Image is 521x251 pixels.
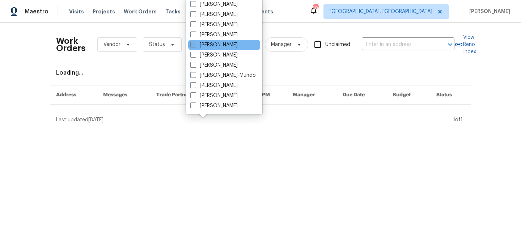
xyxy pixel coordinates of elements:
[190,82,238,89] label: [PERSON_NAME]
[190,31,238,38] label: [PERSON_NAME]
[287,85,337,105] th: Manager
[387,85,431,105] th: Budget
[252,85,287,105] th: HPM
[190,62,238,69] label: [PERSON_NAME]
[190,11,238,18] label: [PERSON_NAME]
[50,85,97,105] th: Address
[330,8,432,15] span: [GEOGRAPHIC_DATA], [GEOGRAPHIC_DATA]
[453,116,463,124] div: 1 of 1
[103,41,120,48] span: Vendor
[313,4,318,12] div: 10
[190,72,256,79] label: [PERSON_NAME]-Mundo
[165,9,181,14] span: Tasks
[190,51,238,59] label: [PERSON_NAME]
[431,85,471,105] th: Status
[190,41,238,49] label: [PERSON_NAME]
[454,34,476,55] a: View Reno Index
[56,37,86,52] h2: Work Orders
[93,8,115,15] span: Projects
[25,8,48,15] span: Maestro
[56,116,451,124] div: Last updated
[149,41,165,48] span: Status
[190,1,238,8] label: [PERSON_NAME]
[362,39,434,50] input: Enter in an address
[271,41,292,48] span: Manager
[69,8,84,15] span: Visits
[466,8,510,15] span: [PERSON_NAME]
[151,85,218,105] th: Trade Partner
[337,85,387,105] th: Due Date
[124,8,157,15] span: Work Orders
[190,92,238,99] label: [PERSON_NAME]
[56,69,465,76] div: Loading...
[325,41,350,49] span: Unclaimed
[445,39,455,50] button: Open
[97,85,151,105] th: Messages
[190,21,238,28] label: [PERSON_NAME]
[88,117,103,122] span: [DATE]
[190,102,238,109] label: [PERSON_NAME]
